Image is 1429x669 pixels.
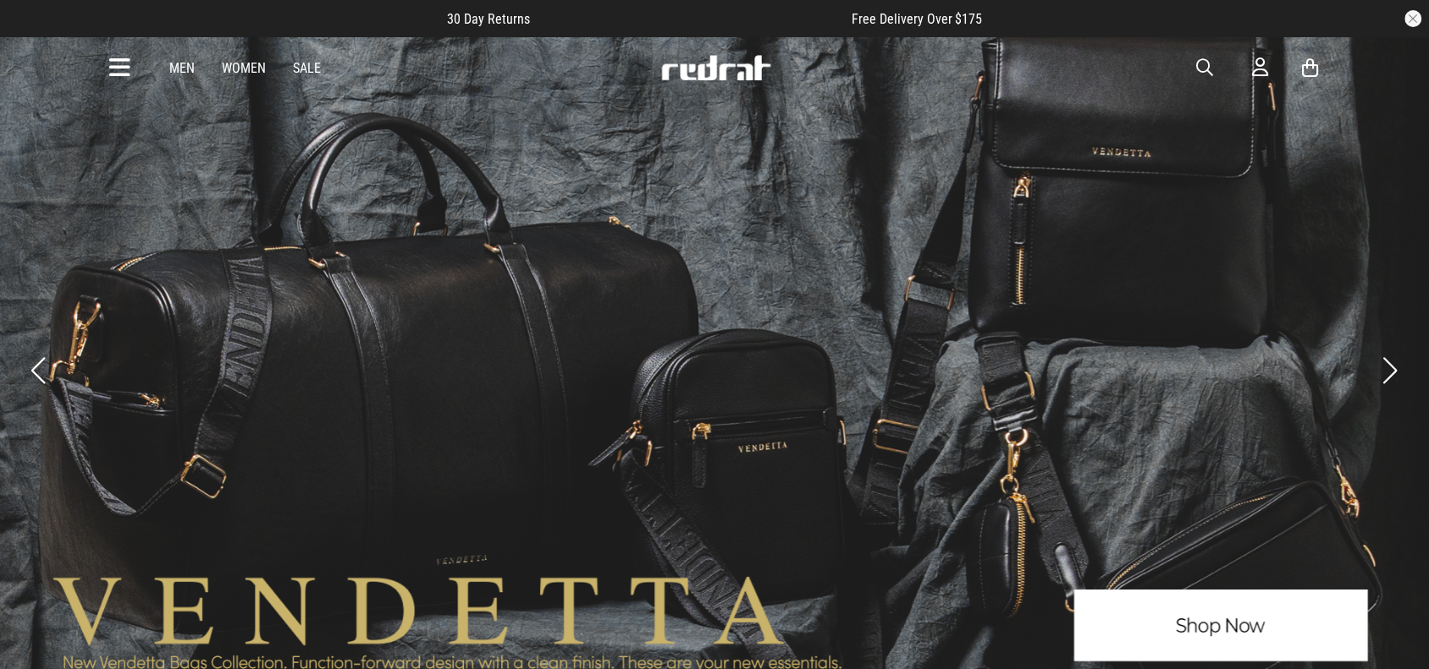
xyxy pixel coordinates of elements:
[169,60,195,76] a: Men
[447,11,530,27] span: 30 Day Returns
[852,11,983,27] span: Free Delivery Over $175
[14,7,64,58] button: Open LiveChat chat widget
[660,55,772,80] img: Redrat logo
[222,60,266,76] a: Women
[27,352,50,389] button: Previous slide
[564,10,818,27] iframe: Customer reviews powered by Trustpilot
[293,60,321,76] a: Sale
[1379,352,1402,389] button: Next slide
